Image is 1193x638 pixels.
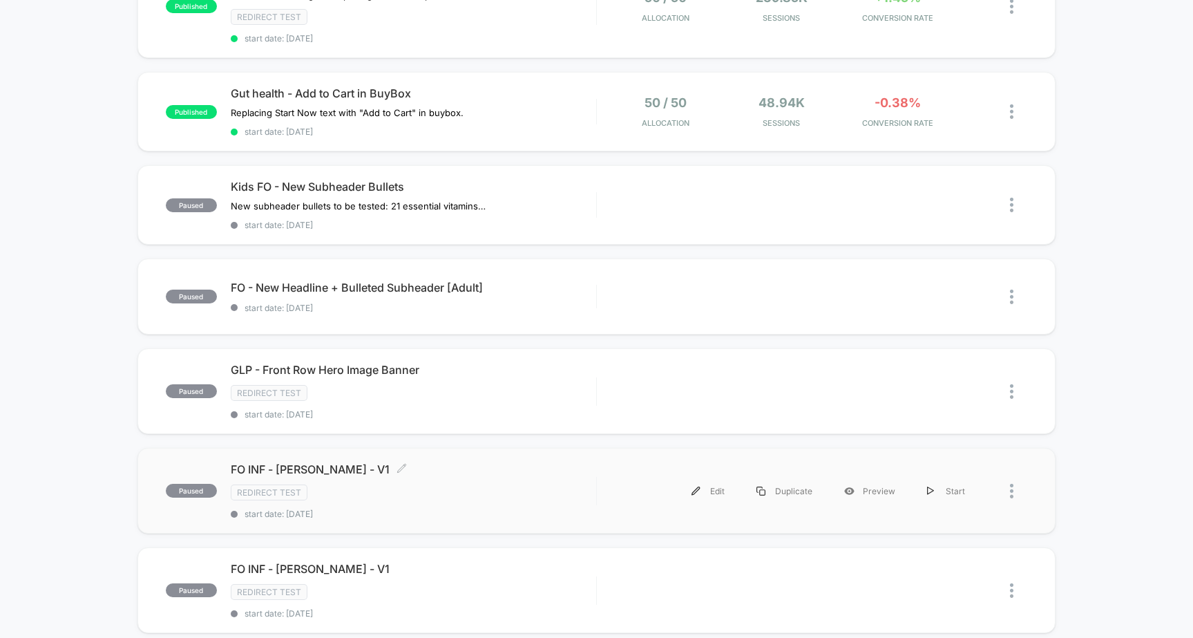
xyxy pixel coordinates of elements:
[231,509,596,519] span: start date: [DATE]
[828,476,911,507] div: Preview
[1010,290,1013,304] img: close
[231,200,487,212] span: New subheader bullets to be tested: 21 essential vitamins from 100% organic fruits & veggiesSuppo...
[166,198,217,212] span: paused
[642,13,689,23] span: Allocation
[727,13,836,23] span: Sessions
[927,487,934,496] img: menu
[231,281,596,294] span: FO - New Headline + Bulleted Subheader [Adult]
[231,9,307,25] span: Redirect Test
[727,118,836,128] span: Sessions
[758,95,805,110] span: 48.94k
[166,105,217,119] span: published
[1010,198,1013,212] img: close
[231,485,307,500] span: Redirect Test
[642,118,689,128] span: Allocation
[231,562,596,576] span: FO INF - [PERSON_NAME] - V1
[645,95,687,110] span: 50 / 50
[1010,583,1013,598] img: close
[1010,104,1013,119] img: close
[1010,384,1013,399] img: close
[875,95,921,110] span: -0.38%
[691,487,700,496] img: menu
[231,126,596,137] span: start date: [DATE]
[231,363,596,377] span: GLP - Front Row Hero Image Banner
[231,303,596,313] span: start date: [DATE]
[1010,484,1013,498] img: close
[231,584,307,600] span: Redirect Test
[843,13,953,23] span: CONVERSION RATE
[231,608,596,619] span: start date: [DATE]
[676,476,741,507] div: Edit
[231,86,596,100] span: Gut health - Add to Cart in BuyBox
[166,484,217,498] span: paused
[166,583,217,597] span: paused
[231,409,596,420] span: start date: [DATE]
[231,180,596,194] span: Kids FO - New Subheader Bullets
[231,385,307,401] span: Redirect Test
[843,118,953,128] span: CONVERSION RATE
[166,290,217,303] span: paused
[741,476,828,507] div: Duplicate
[231,462,596,476] span: FO INF - [PERSON_NAME] - V1
[756,487,765,496] img: menu
[166,384,217,398] span: paused
[231,220,596,230] span: start date: [DATE]
[911,476,981,507] div: Start
[231,33,596,44] span: start date: [DATE]
[231,107,464,118] span: Replacing Start Now text with "Add to Cart" in buybox.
